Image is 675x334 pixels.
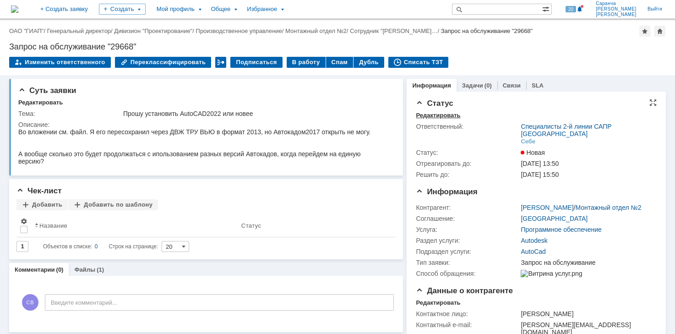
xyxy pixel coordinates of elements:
a: [GEOGRAPHIC_DATA] [521,215,588,222]
div: Себе [521,138,535,145]
a: Файлы [74,266,95,273]
span: Расширенный поиск [542,4,551,13]
a: Специалисты 2-й линии САПР [GEOGRAPHIC_DATA] [521,123,611,137]
a: Сотрудник "[PERSON_NAME]… [350,27,437,34]
div: Контактное лицо: [416,310,519,318]
div: Контрагент: [416,204,519,211]
a: Связи [503,82,521,89]
div: Статус [241,222,261,229]
div: Сделать домашней страницей [654,26,665,37]
div: Прошу установить AutoCAD2022 или новее [123,110,390,117]
div: / [114,27,196,34]
a: Производственное управление [196,27,282,34]
div: Название [39,222,67,229]
i: Строк на странице: [43,241,158,252]
div: Редактировать [416,112,460,119]
div: / [9,27,47,34]
div: / [47,27,114,34]
div: / [196,27,286,34]
span: [PERSON_NAME] [596,6,637,12]
div: Запрос на обслуживание "29668" [9,42,666,51]
span: Суть заявки [18,86,76,95]
div: Статус: [416,149,519,156]
span: [PERSON_NAME] [596,12,637,17]
span: 20 [566,6,576,12]
a: Перейти на домашнюю страницу [11,5,18,13]
div: Запрос на обслуживание [521,259,652,266]
a: Комментарии [15,266,55,273]
div: (0) [484,82,492,89]
div: (0) [56,266,64,273]
div: [PERSON_NAME] [521,310,652,318]
div: 0 [95,241,98,252]
img: logo [11,5,18,13]
a: [PERSON_NAME] [521,204,573,211]
div: Контактный e-mail: [416,321,519,329]
a: Монтажный отдел №2 [285,27,347,34]
div: Раздел услуги: [416,237,519,244]
span: Информация [416,187,477,196]
div: / [350,27,441,34]
a: Монтажный отдел №2 [575,204,641,211]
div: Запрос на обслуживание "29668" [441,27,533,34]
div: Тема: [18,110,121,117]
div: Услуга: [416,226,519,233]
div: Добавить в избранное [639,26,650,37]
th: Название [31,214,238,237]
a: SLA [532,82,544,89]
span: Данные о контрагенте [416,286,513,295]
div: Подраздел услуги: [416,248,519,255]
div: Редактировать [416,299,460,307]
div: Отреагировать до: [416,160,519,167]
div: Способ обращения: [416,270,519,277]
span: Настройки [20,218,27,225]
a: Информация [412,82,451,89]
div: Редактировать [18,99,63,106]
a: ОАО "ГИАП" [9,27,44,34]
div: / [521,204,641,211]
th: Статус [238,214,389,237]
a: Генеральный директор [47,27,111,34]
div: Соглашение: [416,215,519,222]
div: На всю страницу [649,99,657,106]
span: Объектов в списке: [43,243,92,250]
span: Саранча [596,1,637,6]
img: Витрина услуг.png [521,270,582,277]
a: Программное обеспечение [521,226,602,233]
div: Описание: [18,121,392,128]
div: Ответственный: [416,123,519,130]
a: Дивизион "Проектирование" [114,27,192,34]
div: Создать [99,4,146,15]
span: Статус [416,99,453,108]
div: Тип заявки: [416,259,519,266]
span: [DATE] 15:50 [521,171,559,178]
a: Autodesk [521,237,547,244]
span: [DATE] 13:50 [521,160,559,167]
div: (1) [97,266,104,273]
span: Новая [521,149,545,156]
div: Решить до: [416,171,519,178]
span: СВ [22,294,38,311]
span: Чек-лист [16,186,62,195]
div: Работа с массовостью [215,57,226,68]
a: AutoCad [521,248,545,255]
div: / [285,27,350,34]
a: Задачи [462,82,483,89]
